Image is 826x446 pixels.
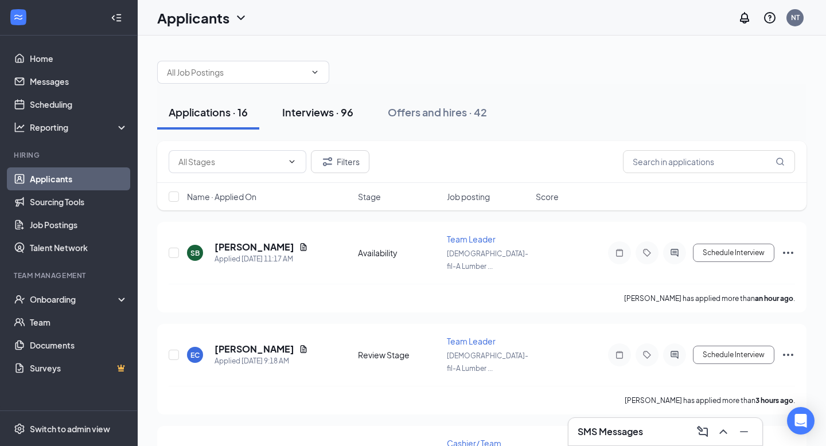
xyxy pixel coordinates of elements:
[299,242,308,252] svg: Document
[388,105,487,119] div: Offers and hires · 42
[358,191,381,202] span: Stage
[613,248,626,257] svg: Note
[190,248,200,258] div: SB
[358,349,440,361] div: Review Stage
[613,350,626,359] svg: Note
[13,11,24,23] svg: WorkstreamLogo
[781,246,795,260] svg: Ellipses
[447,336,496,346] span: Team Leader
[321,155,334,169] svg: Filter
[30,167,128,190] a: Applicants
[693,244,774,262] button: Schedule Interview
[30,294,118,305] div: Onboarding
[625,396,795,405] p: [PERSON_NAME] has applied more than .
[358,247,440,259] div: Availability
[215,355,308,367] div: Applied [DATE] 9:18 AM
[640,248,654,257] svg: Tag
[14,150,126,160] div: Hiring
[30,190,128,213] a: Sourcing Tools
[578,425,643,438] h3: SMS Messages
[640,350,654,359] svg: Tag
[299,345,308,354] svg: Document
[737,425,751,439] svg: Minimize
[714,422,733,441] button: ChevronUp
[696,425,710,439] svg: ComposeMessage
[30,70,128,93] a: Messages
[14,423,25,435] svg: Settings
[30,213,128,236] a: Job Postings
[738,11,751,25] svg: Notifications
[178,155,283,168] input: All Stages
[30,334,128,357] a: Documents
[755,396,793,405] b: 3 hours ago
[310,68,320,77] svg: ChevronDown
[693,422,712,441] button: ComposeMessage
[14,294,25,305] svg: UserCheck
[215,253,308,265] div: Applied [DATE] 11:17 AM
[111,12,122,24] svg: Collapse
[167,66,306,79] input: All Job Postings
[234,11,248,25] svg: ChevronDown
[215,343,294,355] h5: [PERSON_NAME]
[30,423,110,435] div: Switch to admin view
[735,422,753,441] button: Minimize
[282,105,353,119] div: Interviews · 96
[157,8,229,28] h1: Applicants
[30,47,128,70] a: Home
[190,350,200,360] div: EC
[14,122,25,133] svg: Analysis
[447,234,496,244] span: Team Leader
[14,271,126,280] div: Team Management
[169,105,248,119] div: Applications · 16
[781,348,795,362] svg: Ellipses
[668,248,681,257] svg: ActiveChat
[30,357,128,380] a: SurveysCrown
[787,407,815,435] div: Open Intercom Messenger
[187,191,256,202] span: Name · Applied On
[447,351,528,373] span: [DEMOGRAPHIC_DATA]-fil-A Lumber ...
[791,13,800,22] div: NT
[755,294,793,303] b: an hour ago
[668,350,681,359] svg: ActiveChat
[215,241,294,253] h5: [PERSON_NAME]
[624,294,795,303] p: [PERSON_NAME] has applied more than .
[763,11,777,25] svg: QuestionInfo
[716,425,730,439] svg: ChevronUp
[693,346,774,364] button: Schedule Interview
[287,157,297,166] svg: ChevronDown
[447,249,528,271] span: [DEMOGRAPHIC_DATA]-fil-A Lumber ...
[447,191,490,202] span: Job posting
[776,157,785,166] svg: MagnifyingGlass
[30,122,128,133] div: Reporting
[311,150,369,173] button: Filter Filters
[30,311,128,334] a: Team
[623,150,795,173] input: Search in applications
[30,236,128,259] a: Talent Network
[536,191,559,202] span: Score
[30,93,128,116] a: Scheduling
